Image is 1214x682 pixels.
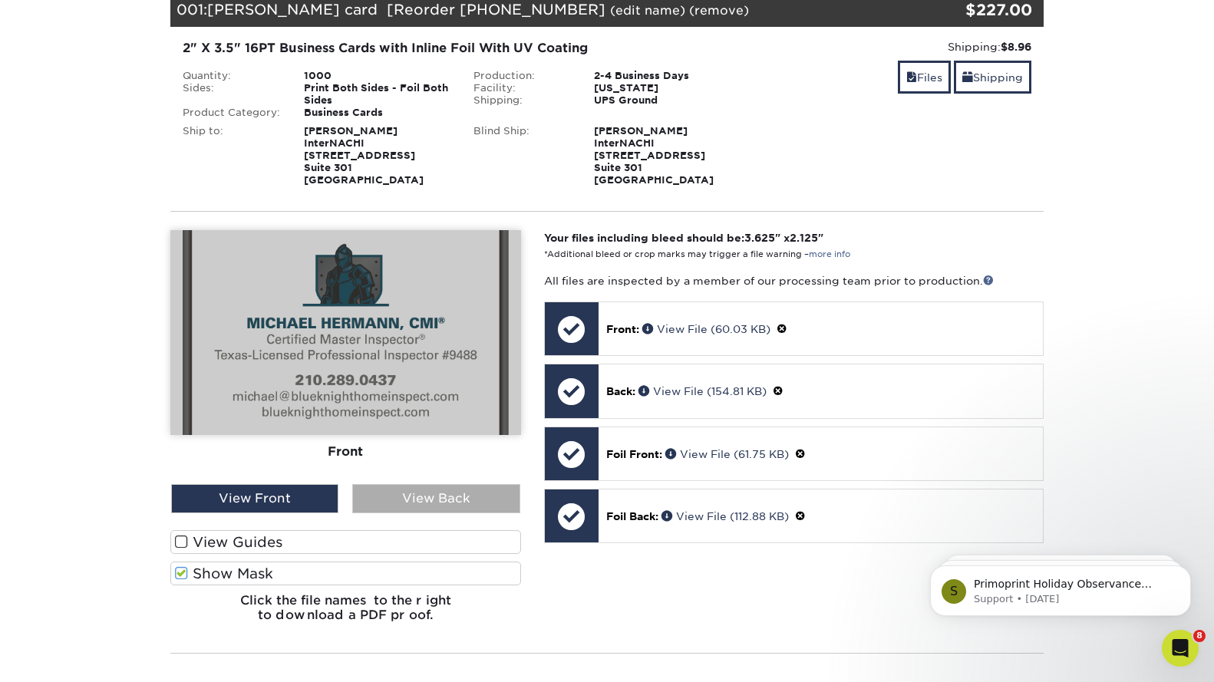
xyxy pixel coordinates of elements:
[4,635,130,677] iframe: Google Customer Reviews
[170,593,521,634] h6: Click the file names to the right to download a PDF proof.
[606,510,658,522] span: Foil Back:
[661,510,789,522] a: View File (112.88 KB)
[544,273,1044,288] p: All files are inspected by a member of our processing team prior to production.
[544,249,850,259] small: *Additional bleed or crop marks may trigger a file warning –
[462,82,583,94] div: Facility:
[171,70,292,82] div: Quantity:
[1193,630,1206,642] span: 8
[582,70,752,82] div: 2-4 Business Days
[689,3,749,18] a: (remove)
[582,94,752,107] div: UPS Ground
[606,448,662,460] span: Foil Front:
[582,82,752,94] div: [US_STATE]
[170,435,521,469] div: Front
[638,385,767,397] a: View File (154.81 KB)
[907,533,1214,641] iframe: Intercom notifications message
[183,39,741,58] div: 2" X 3.5" 16PT Business Cards with Inline Foil With UV Coating
[642,323,770,335] a: View File (60.03 KB)
[171,82,292,107] div: Sides:
[292,70,462,82] div: 1000
[610,3,685,18] a: (edit name)
[171,484,338,513] div: View Front
[544,232,823,244] strong: Your files including bleed should be: " x "
[790,232,818,244] span: 2.125
[292,82,462,107] div: Print Both Sides - Foil Both Sides
[906,71,917,84] span: files
[462,125,583,186] div: Blind Ship:
[606,385,635,397] span: Back:
[462,94,583,107] div: Shipping:
[954,61,1031,94] a: Shipping
[962,71,973,84] span: shipping
[1162,630,1199,667] iframe: Intercom live chat
[292,107,462,119] div: Business Cards
[462,70,583,82] div: Production:
[898,61,951,94] a: Files
[171,125,292,186] div: Ship to:
[594,125,714,186] strong: [PERSON_NAME] InterNACHI [STREET_ADDRESS] Suite 301 [GEOGRAPHIC_DATA]
[665,448,789,460] a: View File (61.75 KB)
[764,39,1031,54] div: Shipping:
[207,1,605,18] span: [PERSON_NAME] card [Reorder [PHONE_NUMBER]
[1001,41,1031,53] strong: $8.96
[744,232,775,244] span: 3.625
[606,323,639,335] span: Front:
[809,249,850,259] a: more info
[170,562,521,585] label: Show Mask
[352,484,520,513] div: View Back
[170,530,521,554] label: View Guides
[171,107,292,119] div: Product Category:
[304,125,424,186] strong: [PERSON_NAME] InterNACHI [STREET_ADDRESS] Suite 301 [GEOGRAPHIC_DATA]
